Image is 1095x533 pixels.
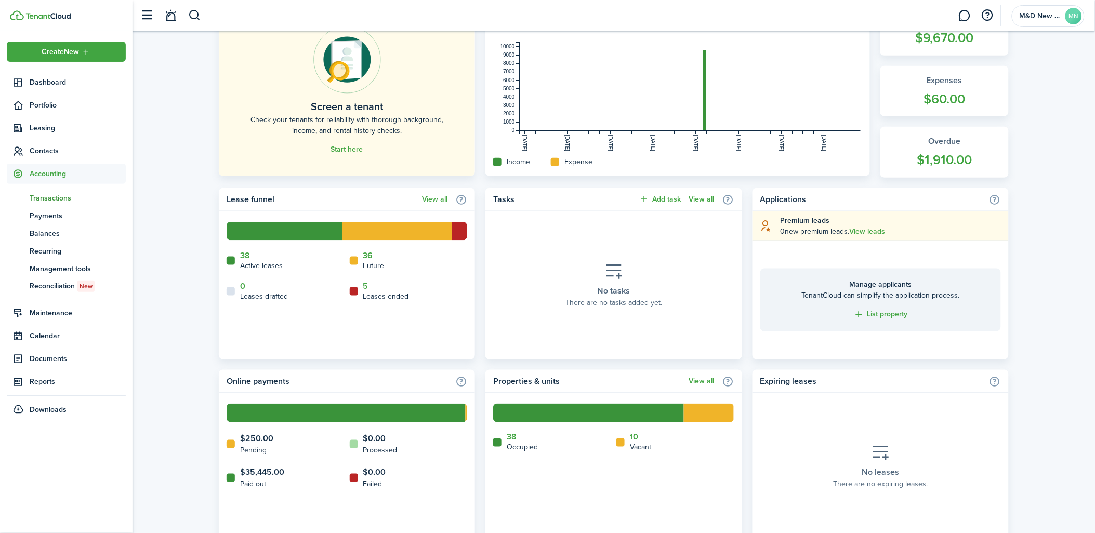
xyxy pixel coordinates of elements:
a: Start here [331,145,363,154]
placeholder-description: There are no expiring leases. [833,479,928,490]
a: View all [422,195,447,204]
span: M&D New Lenox LLC [1020,12,1061,20]
a: Balances [7,224,126,242]
widget-stats-title: Overdue [891,135,998,148]
home-widget-title: Pending [240,445,273,456]
tspan: 7000 [504,69,516,75]
placeholder-description: There are no tasks added yet. [565,297,662,308]
a: ReconciliationNew [7,277,126,295]
a: Dashboard [7,72,126,92]
a: 5 [363,282,368,291]
img: TenantCloud [10,10,24,20]
button: Open resource center [979,7,996,24]
span: Documents [30,353,126,364]
span: Reports [30,376,126,387]
home-widget-title: Vacant [630,442,651,453]
a: 36 [363,251,373,260]
tspan: [DATE] [608,135,613,152]
explanation-title: Premium leads [781,215,1001,226]
a: 38 [240,251,250,260]
home-widget-title: Lease funnel [227,193,417,206]
home-widget-title: Processed [363,445,398,456]
tspan: 1000 [504,119,516,125]
a: 10 [630,433,638,442]
home-widget-title: Future [363,260,385,271]
a: Recurring [7,242,126,260]
widget-stats-count: $9,670.00 [891,28,998,48]
a: Payments [7,207,126,224]
a: 38 [507,433,517,442]
span: Downloads [30,404,67,415]
tspan: [DATE] [651,135,656,152]
tspan: [DATE] [565,135,571,152]
span: Calendar [30,330,126,341]
home-widget-title: Online payments [227,375,450,388]
home-widget-title: Expense [564,156,592,167]
span: Maintenance [30,308,126,318]
home-widget-count: $35,445.00 [240,467,284,479]
button: Open menu [7,42,126,62]
span: Leasing [30,123,126,134]
home-widget-title: Failed [363,479,386,490]
a: View all [689,377,715,385]
tspan: [DATE] [736,135,742,152]
home-placeholder-title: Screen a tenant [311,99,383,114]
avatar-text: MN [1065,8,1082,24]
widget-stats-count: $60.00 [891,89,998,109]
tspan: 4000 [504,94,516,100]
span: Dashboard [30,77,126,88]
home-placeholder-description: TenantCloud can simplify the application process. [771,290,991,301]
tspan: 10000 [500,44,515,49]
explanation-description: 0 new premium leads . [781,226,1001,237]
a: Reports [7,371,126,392]
span: Recurring [30,246,126,257]
button: Open sidebar [137,6,157,25]
home-placeholder-title: Manage applicants [771,279,991,290]
button: Search [188,7,201,24]
widget-stats-count: $1,910.00 [891,150,998,170]
a: Expenses$60.00 [880,66,1009,117]
placeholder-title: No tasks [597,285,630,297]
home-widget-title: Leases drafted [240,291,288,302]
span: Transactions [30,193,126,204]
a: Overdue$1,910.00 [880,127,1009,178]
home-widget-title: Properties & units [493,375,683,388]
widget-stats-title: Expenses [891,74,998,87]
a: Transactions [7,189,126,207]
home-widget-title: Applications [760,193,984,206]
a: Notifications [161,3,181,29]
home-widget-title: Leases ended [363,291,409,302]
i: soft [760,220,773,232]
span: Portfolio [30,100,126,111]
tspan: 6000 [504,77,516,83]
span: Management tools [30,263,126,274]
tspan: 3000 [504,102,516,108]
a: Management tools [7,260,126,277]
img: TenantCloud [25,13,71,19]
tspan: 0 [512,128,515,134]
home-placeholder-description: Check your tenants for reliability with thorough background, income, and rental history checks. [242,114,452,136]
home-widget-title: Expiring leases [760,375,984,388]
a: Messaging [955,3,974,29]
tspan: [DATE] [693,135,699,152]
home-widget-count: $0.00 [363,433,398,445]
placeholder-title: No leases [862,467,899,479]
a: View all [689,195,715,204]
span: New [80,282,93,291]
span: Contacts [30,145,126,156]
span: Reconciliation [30,281,126,292]
tspan: 2000 [504,111,516,116]
span: Payments [30,210,126,221]
tspan: 9000 [504,52,516,58]
tspan: [DATE] [822,135,827,152]
tspan: 8000 [504,60,516,66]
span: Balances [30,228,126,239]
home-widget-title: Paid out [240,479,284,490]
home-widget-title: Income [507,156,530,167]
tspan: [DATE] [779,135,785,152]
button: Add task [639,193,681,205]
home-widget-count: $0.00 [363,467,386,479]
home-widget-title: Active leases [240,260,283,271]
tspan: 5000 [504,86,516,91]
a: List property [853,309,907,321]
